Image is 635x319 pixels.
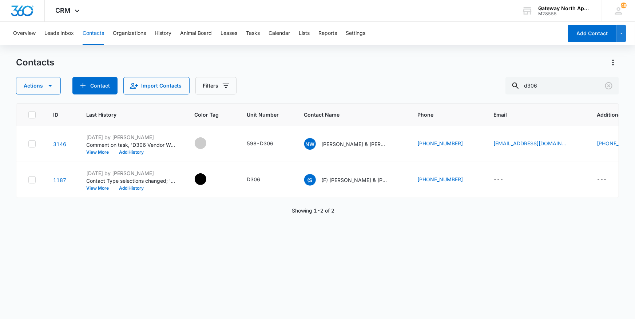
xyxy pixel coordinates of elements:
span: Phone [418,111,466,118]
div: account id [538,11,591,16]
div: account name [538,5,591,11]
h1: Contacts [16,57,54,68]
p: Showing 1-2 of 2 [292,207,334,214]
button: Organizations [113,22,146,45]
button: Add History [114,186,149,190]
div: Contact Name - Nick Windsor & Tyler Windsor - Select to Edit Field [304,138,400,150]
div: - - Select to Edit Field [195,173,219,185]
input: Search Contacts [505,77,619,94]
a: [EMAIL_ADDRESS][DOMAIN_NAME] [494,140,567,147]
div: Phone - 7063016326 - Select to Edit Field [418,140,476,148]
span: Email [494,111,569,118]
button: Clear [603,80,615,92]
button: Actions [607,57,619,68]
button: Add Contact [568,25,617,42]
p: [DATE] by [PERSON_NAME] [86,169,177,177]
button: Leases [221,22,237,45]
span: Contact Name [304,111,390,118]
button: Animal Board [180,22,212,45]
span: NW [304,138,316,150]
div: Contact Name - (F) Samantha Kalter & Michael Persinger - Select to Edit Field [304,174,400,186]
a: Navigate to contact details page for (F) Samantha Kalter & Michael Persinger [53,177,66,183]
div: --- [494,175,504,184]
button: History [155,22,171,45]
button: Reports [318,22,337,45]
span: Unit Number [247,111,287,118]
div: Email - nickkwindsorr508@gmail.com - Select to Edit Field [494,140,580,148]
button: Add History [114,150,149,154]
a: Navigate to contact details page for Nick Windsor & Tyler Windsor [53,141,66,147]
p: (F) [PERSON_NAME] & [PERSON_NAME] [322,176,387,184]
button: Filters [195,77,237,94]
button: Overview [13,22,36,45]
div: notifications count [621,3,627,8]
span: Color Tag [195,111,219,118]
p: [PERSON_NAME] & [PERSON_NAME] [322,140,387,148]
span: CRM [56,7,71,14]
div: Email - - Select to Edit Field [494,175,517,184]
div: Unit Number - D306 - Select to Edit Field [247,175,274,184]
button: Import Contacts [123,77,190,94]
div: --- [597,175,607,184]
div: D306 [247,175,261,183]
button: Calendar [269,22,290,45]
button: Leads Inbox [44,22,74,45]
a: [PHONE_NUMBER] [418,140,463,147]
a: [PHONE_NUMBER] [418,175,463,183]
div: - - Select to Edit Field [195,137,219,149]
span: 46 [621,3,627,8]
button: View More [86,186,114,190]
p: [DATE] by [PERSON_NAME] [86,133,177,141]
button: Contacts [83,22,104,45]
span: Last History [86,111,167,118]
button: Settings [346,22,365,45]
button: Add Contact [72,77,118,94]
span: (S [304,174,316,186]
p: Contact Type selections changed; 'Current Resident' was removed and 'Former Resident' was added. [86,177,177,185]
div: Phone - 6788485513 - Select to Edit Field [418,175,476,184]
div: Unit Number - 598-D306 - Select to Edit Field [247,140,287,148]
button: Actions [16,77,61,94]
button: View More [86,150,114,154]
p: Comment on task, 'D306 Vendor Work Order' "The tech be back [DATE] to install the lenses" [86,141,177,149]
div: Additional Phone - - Select to Edit Field [597,175,620,184]
button: Lists [299,22,310,45]
span: ID [53,111,58,118]
button: Tasks [246,22,260,45]
div: 598-D306 [247,140,274,147]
